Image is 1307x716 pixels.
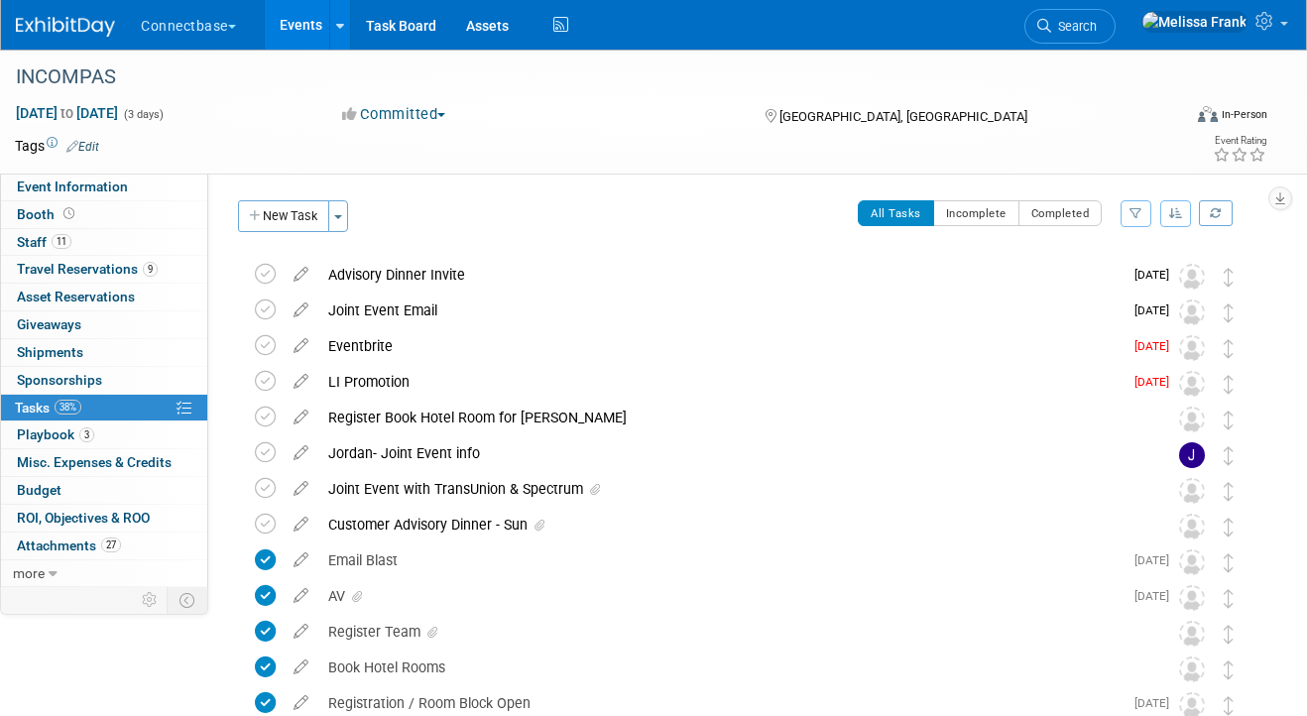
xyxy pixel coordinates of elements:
img: Unassigned [1179,335,1205,361]
span: [DATE] [1134,553,1179,567]
span: [DATE] [1134,696,1179,710]
div: LI Promotion [318,365,1123,399]
i: Move task [1224,696,1234,715]
span: Misc. Expenses & Credits [17,454,172,470]
img: Unassigned [1179,299,1205,325]
a: Tasks38% [1,395,207,421]
div: Email Blast [318,543,1123,577]
span: Shipments [17,344,83,360]
span: Playbook [17,426,94,442]
div: Eventbrite [318,329,1123,363]
a: more [1,560,207,587]
a: ROI, Objectives & ROO [1,505,207,532]
span: [DATE] [1134,375,1179,389]
a: Travel Reservations9 [1,256,207,283]
img: Melissa Frank [1141,11,1248,33]
div: Joint Event Email [318,294,1123,327]
a: Staff11 [1,229,207,256]
img: Unassigned [1179,371,1205,397]
a: edit [284,551,318,569]
span: [DATE] [1134,268,1179,282]
a: edit [284,516,318,534]
div: Event Rating [1213,136,1266,146]
i: Move task [1224,446,1234,465]
span: 11 [52,234,71,249]
img: Unassigned [1179,585,1205,611]
a: edit [284,337,318,355]
span: [DATE] [DATE] [15,104,119,122]
button: All Tasks [858,200,934,226]
a: Shipments [1,339,207,366]
i: Move task [1224,411,1234,429]
img: Jordan Sigel [1179,442,1205,468]
div: AV [318,579,1123,613]
div: Joint Event with TransUnion & Spectrum [318,472,1139,506]
span: 9 [143,262,158,277]
span: Staff [17,234,71,250]
img: Unassigned [1179,264,1205,290]
div: Customer Advisory Dinner - Sun [318,508,1139,541]
span: Giveaways [17,316,81,332]
a: Booth [1,201,207,228]
div: Register Book Hotel Room for [PERSON_NAME] [318,401,1139,434]
i: Move task [1224,553,1234,572]
div: Event Format [1084,103,1268,133]
div: Book Hotel Rooms [318,651,1139,684]
span: more [13,565,45,581]
a: edit [284,694,318,712]
td: Tags [15,136,99,156]
img: ExhibitDay [16,17,115,37]
span: [GEOGRAPHIC_DATA], [GEOGRAPHIC_DATA] [779,109,1027,124]
img: Unassigned [1179,407,1205,432]
span: 3 [79,427,94,442]
img: Unassigned [1179,656,1205,682]
a: edit [284,409,318,426]
a: Edit [66,140,99,154]
span: [DATE] [1134,339,1179,353]
span: Tasks [15,400,81,416]
a: Sponsorships [1,367,207,394]
a: edit [284,658,318,676]
a: Budget [1,477,207,504]
span: 27 [101,537,121,552]
a: Refresh [1199,200,1233,226]
button: Committed [335,104,453,125]
div: In-Person [1221,107,1267,122]
button: Incomplete [933,200,1019,226]
i: Move task [1224,589,1234,608]
span: Attachments [17,537,121,553]
i: Move task [1224,660,1234,679]
img: Unassigned [1179,621,1205,647]
span: Booth not reserved yet [59,206,78,221]
i: Move task [1224,625,1234,644]
img: Unassigned [1179,549,1205,575]
div: INCOMPAS [9,60,1160,95]
span: [DATE] [1134,303,1179,317]
a: edit [284,444,318,462]
a: Asset Reservations [1,284,207,310]
i: Move task [1224,303,1234,322]
span: Travel Reservations [17,261,158,277]
img: Unassigned [1179,478,1205,504]
span: Search [1051,19,1097,34]
span: Booth [17,206,78,222]
a: edit [284,480,318,498]
span: ROI, Objectives & ROO [17,510,150,526]
a: Attachments27 [1,533,207,559]
a: Playbook3 [1,421,207,448]
div: Jordan- Joint Event info [318,436,1139,470]
span: 38% [55,400,81,415]
i: Move task [1224,518,1234,537]
a: Giveaways [1,311,207,338]
button: New Task [238,200,329,232]
a: edit [284,623,318,641]
span: [DATE] [1134,589,1179,603]
i: Move task [1224,482,1234,501]
a: edit [284,587,318,605]
span: Event Information [17,179,128,194]
div: Register Team [318,615,1139,649]
a: edit [284,301,318,319]
td: Toggle Event Tabs [168,587,208,613]
span: to [58,105,76,121]
a: edit [284,373,318,391]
